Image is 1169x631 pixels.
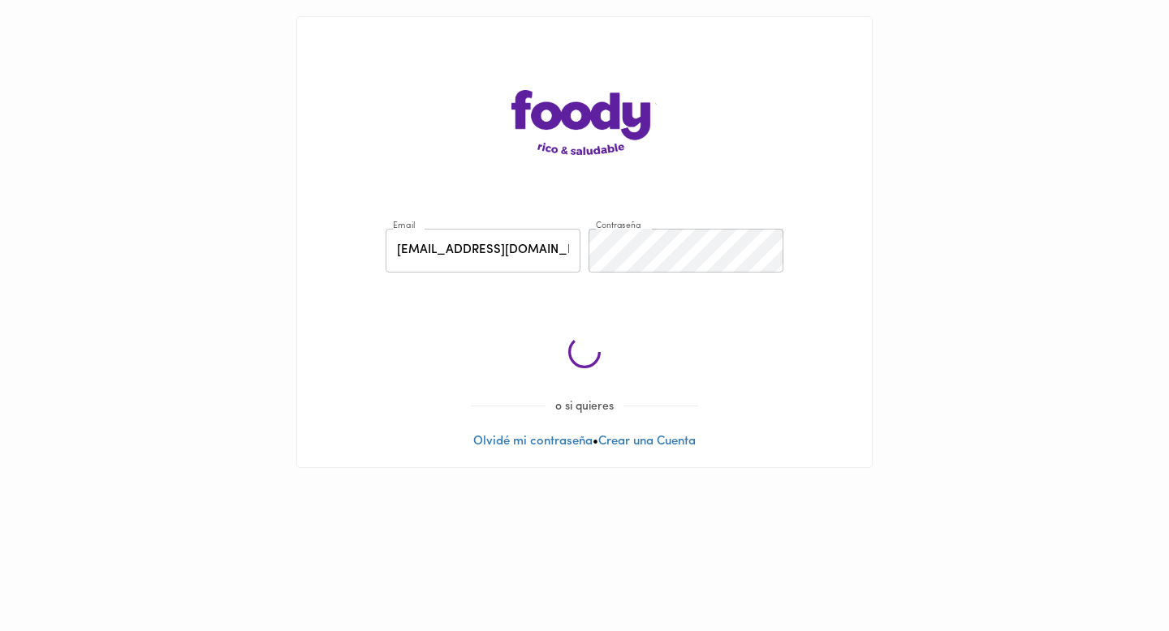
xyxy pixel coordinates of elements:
[1075,537,1153,615] iframe: Messagebird Livechat Widget
[598,436,696,448] a: Crear una Cuenta
[386,229,580,273] input: pepitoperez@gmail.com
[473,436,593,448] a: Olvidé mi contraseña
[511,90,658,155] img: logo-main-page.png
[297,17,872,467] div: •
[546,401,623,413] span: o si quieres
